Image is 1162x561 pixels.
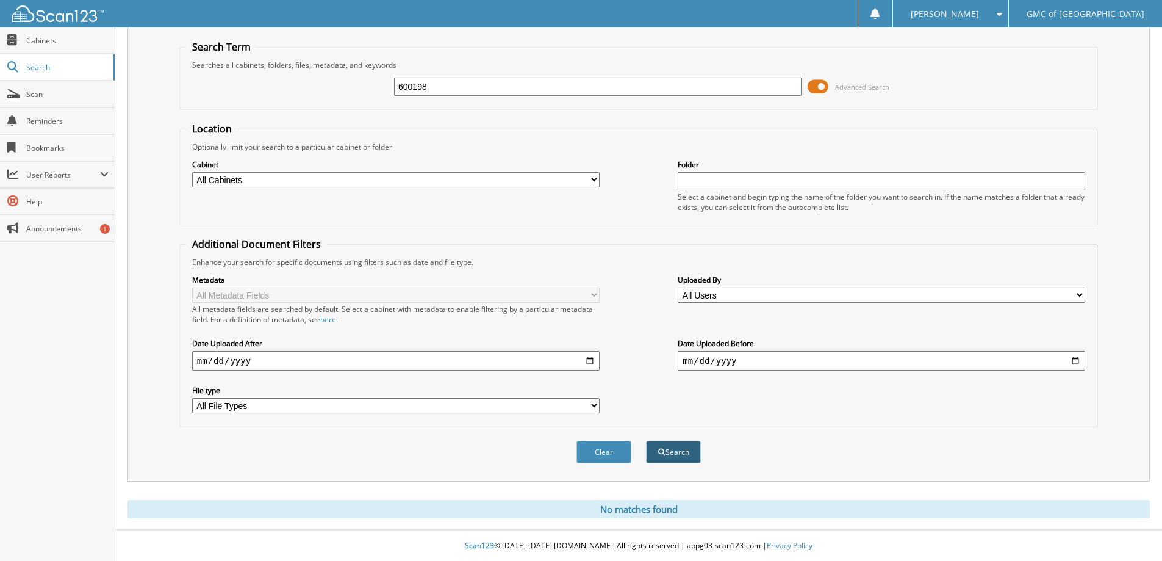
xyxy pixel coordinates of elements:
span: GMC of [GEOGRAPHIC_DATA] [1027,10,1144,18]
legend: Location [186,122,238,136]
label: Uploaded By [678,275,1085,285]
button: Search [646,441,701,463]
button: Clear [576,441,631,463]
input: end [678,351,1085,371]
label: Folder [678,159,1085,170]
div: All metadata fields are searched by default. Select a cabinet with metadata to enable filtering b... [192,304,600,325]
input: start [192,351,600,371]
div: Optionally limit your search to a particular cabinet or folder [186,142,1091,152]
label: Cabinet [192,159,600,170]
span: Search [26,62,107,73]
label: File type [192,385,600,396]
span: Advanced Search [835,82,889,92]
div: No matches found [127,500,1150,518]
span: Help [26,197,109,207]
div: 1 [100,224,110,234]
span: User Reports [26,170,100,180]
div: © [DATE]-[DATE] [DOMAIN_NAME]. All rights reserved | appg03-scan123-com | [115,531,1162,561]
span: Scan [26,89,109,100]
span: Scan123 [465,540,494,551]
legend: Search Term [186,40,257,54]
span: Announcements [26,223,109,234]
div: Select a cabinet and begin typing the name of the folder you want to search in. If the name match... [678,192,1085,212]
span: [PERSON_NAME] [911,10,979,18]
div: Searches all cabinets, folders, files, metadata, and keywords [186,60,1091,70]
label: Metadata [192,275,600,285]
label: Date Uploaded Before [678,338,1085,349]
label: Date Uploaded After [192,338,600,349]
span: Bookmarks [26,143,109,153]
a: Privacy Policy [767,540,812,551]
span: Cabinets [26,35,109,46]
iframe: Chat Widget [1101,502,1162,561]
img: scan123-logo-white.svg [12,5,104,22]
a: here [320,314,336,325]
span: Reminders [26,116,109,126]
legend: Additional Document Filters [186,237,327,251]
div: Enhance your search for specific documents using filters such as date and file type. [186,257,1091,267]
